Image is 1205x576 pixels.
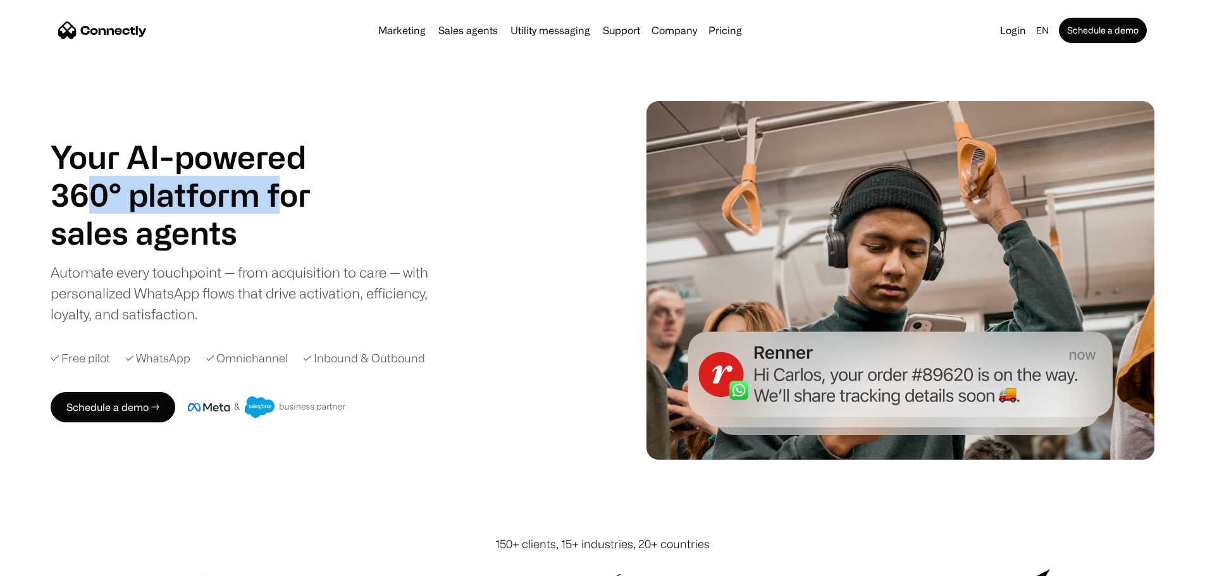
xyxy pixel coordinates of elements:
[51,262,449,324] div: Automate every touchpoint — from acquisition to care — with personalized WhatsApp flows that driv...
[58,21,147,40] a: home
[373,25,431,35] a: Marketing
[206,350,288,367] div: ✓ Omnichannel
[13,553,76,572] aside: Language selected: English
[51,214,342,252] div: 1 of 4
[125,350,190,367] div: ✓ WhatsApp
[648,21,701,39] div: Company
[495,536,710,553] div: 150+ clients, 15+ industries, 20+ countries
[652,21,697,39] div: Company
[1031,21,1056,39] div: en
[303,350,425,367] div: ✓ Inbound & Outbound
[51,392,175,422] a: Schedule a demo →
[51,214,342,252] div: carousel
[51,138,342,214] h1: Your AI-powered 360° platform for
[51,350,110,367] div: ✓ Free pilot
[995,21,1031,39] a: Login
[703,25,747,35] a: Pricing
[25,554,76,572] ul: Language list
[188,396,346,418] img: Meta and Salesforce business partner badge.
[433,25,503,35] a: Sales agents
[1036,21,1049,39] div: en
[598,25,645,35] a: Support
[1059,18,1147,43] a: Schedule a demo
[51,214,342,252] h1: sales agents
[505,25,595,35] a: Utility messaging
